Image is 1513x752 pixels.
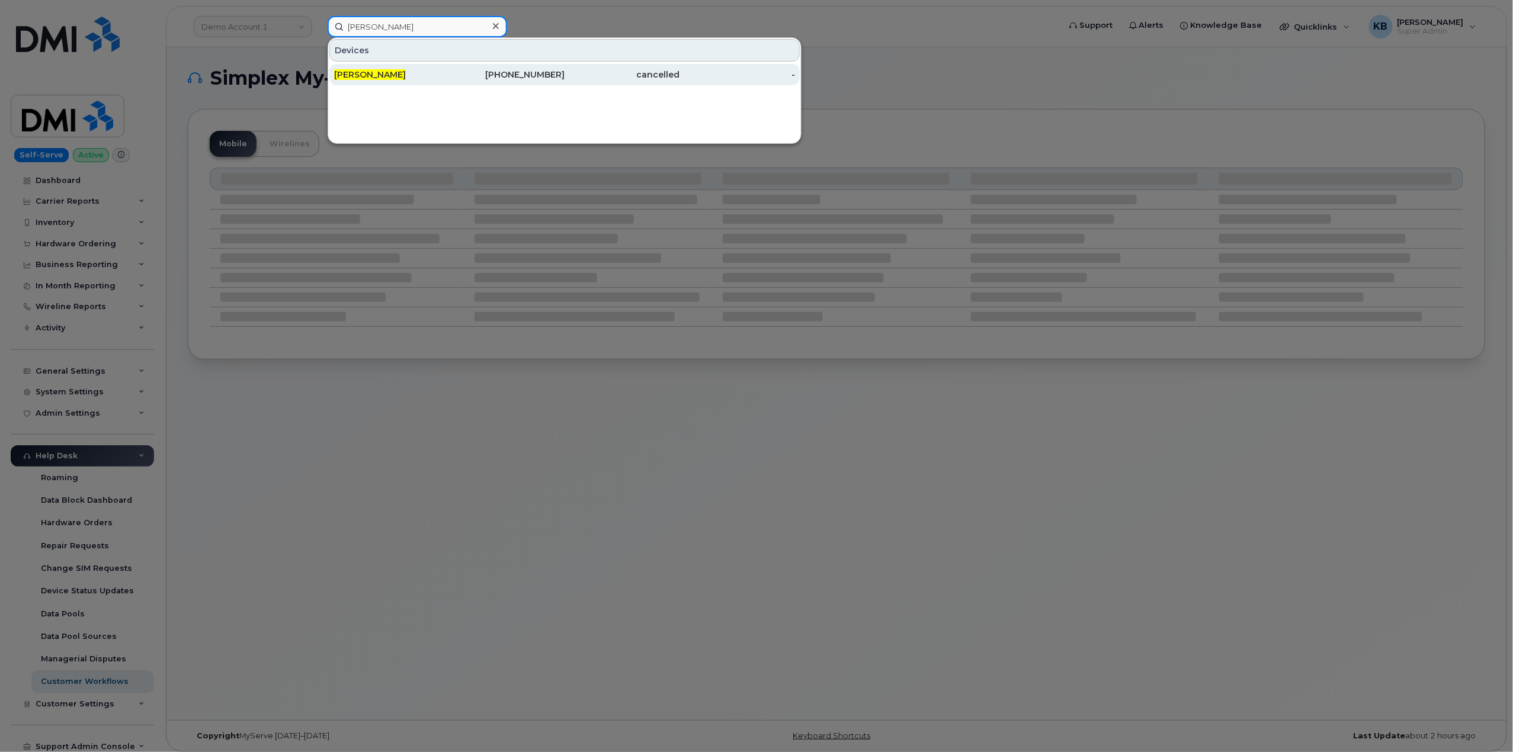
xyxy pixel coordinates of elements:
div: cancelled [565,69,680,81]
div: - [680,69,796,81]
div: Devices [329,39,800,62]
div: [PHONE_NUMBER] [450,69,565,81]
a: [PERSON_NAME][PHONE_NUMBER]cancelled- [329,64,800,85]
span: [PERSON_NAME] [334,69,406,80]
